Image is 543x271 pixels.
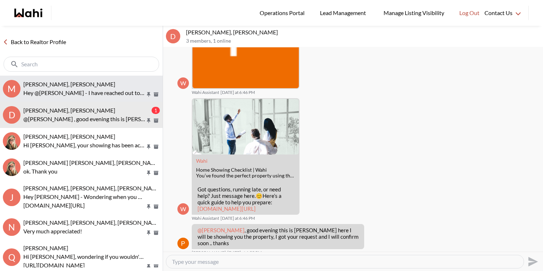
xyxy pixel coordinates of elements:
div: David Rodriguez, Barbara [3,132,20,150]
img: D [3,132,20,150]
div: D [3,106,20,124]
img: Home Showing Checklist | Wahi [192,99,299,154]
div: Q [3,248,20,266]
div: J [3,189,20,206]
button: Pin [145,170,152,176]
time: 2025-08-22T22:55:05.493Z [227,250,262,256]
span: [PERSON_NAME] [192,250,226,256]
span: Wahi Assistant [192,215,219,221]
div: M [3,80,20,98]
img: J [3,158,20,176]
button: Pin [145,144,152,150]
div: 1 [152,107,160,114]
a: Attachment [196,158,208,164]
span: Lead Management [320,8,368,18]
p: Got questions, running late, or need help? Just message here. Here’s a quick guide to help you pr... [198,186,294,212]
span: [PERSON_NAME], [PERSON_NAME], [PERSON_NAME] [23,185,162,191]
button: Pin [145,91,152,98]
p: [URL][DOMAIN_NAME] [23,261,145,270]
a: Wahi homepage [14,9,42,17]
p: 3 members , 1 online [186,38,540,44]
p: [DOMAIN_NAME][URL] [23,201,145,210]
span: [PERSON_NAME] [PERSON_NAME], [PERSON_NAME] [23,159,161,166]
div: D [166,29,180,43]
div: W [177,77,189,89]
p: Hey [PERSON_NAME] - Wondering when you have a moment if you could give us a 5 star review and com... [23,192,145,201]
button: Pin [145,263,152,270]
img: P [177,238,189,249]
div: W [177,203,189,215]
p: @[PERSON_NAME] , good evening this is [PERSON_NAME] here I will be showing you the property, I go... [23,115,145,123]
a: [DOMAIN_NAME][URL] [198,205,256,212]
button: Archive [152,91,160,98]
span: @[PERSON_NAME] [198,227,245,233]
div: Jeremy Tod, Barbara [3,158,20,176]
p: Hi [PERSON_NAME], wondering if you wouldn't mind giving us a 5 star review and a bit about your e... [23,252,145,261]
span: [PERSON_NAME], [PERSON_NAME] [23,133,115,140]
button: Archive [152,263,160,270]
span: [PERSON_NAME], [PERSON_NAME] [23,81,115,87]
span: Wahi Assistant [192,90,219,95]
p: Very much appreciated! [23,227,145,236]
button: Pin [145,118,152,124]
div: N [3,218,20,236]
button: Archive [152,144,160,150]
span: [PERSON_NAME], [PERSON_NAME], [PERSON_NAME] [23,219,162,226]
span: 😊 [256,192,263,199]
div: Home Showing Checklist | Wahi [196,167,295,173]
button: Archive [152,170,160,176]
span: Log Out [459,8,479,18]
p: , good evening this is [PERSON_NAME] here I will be showing you the property, I got your request ... [198,227,358,246]
button: Pin [145,230,152,236]
button: Archive [152,118,160,124]
button: Send [524,253,540,270]
span: Operations Portal [260,8,307,18]
div: Paul Sharma [177,238,189,249]
p: Hey @[PERSON_NAME] - I have reached out to the listing agent to get the above details. [23,89,145,97]
button: Pin [145,204,152,210]
span: Manage Listing Visibility [381,8,446,18]
p: [PERSON_NAME], [PERSON_NAME] [186,29,540,36]
span: [PERSON_NAME] [23,244,68,251]
input: Search [21,61,143,68]
time: 2025-08-22T22:46:43.076Z [221,90,255,95]
time: 2025-08-22T22:46:43.160Z [221,215,255,221]
p: ok. Thank you [23,167,145,176]
button: Archive [152,204,160,210]
div: You’ve found the perfect property using the Wahi app. Now what? Book a showing instantly and foll... [196,173,295,179]
span: [PERSON_NAME], [PERSON_NAME] [23,107,115,114]
p: Hi [PERSON_NAME], your showing has been accepted. Our showing assistant [PERSON_NAME] will be ass... [23,141,145,149]
textarea: Type your message [172,258,518,265]
button: Archive [152,230,160,236]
